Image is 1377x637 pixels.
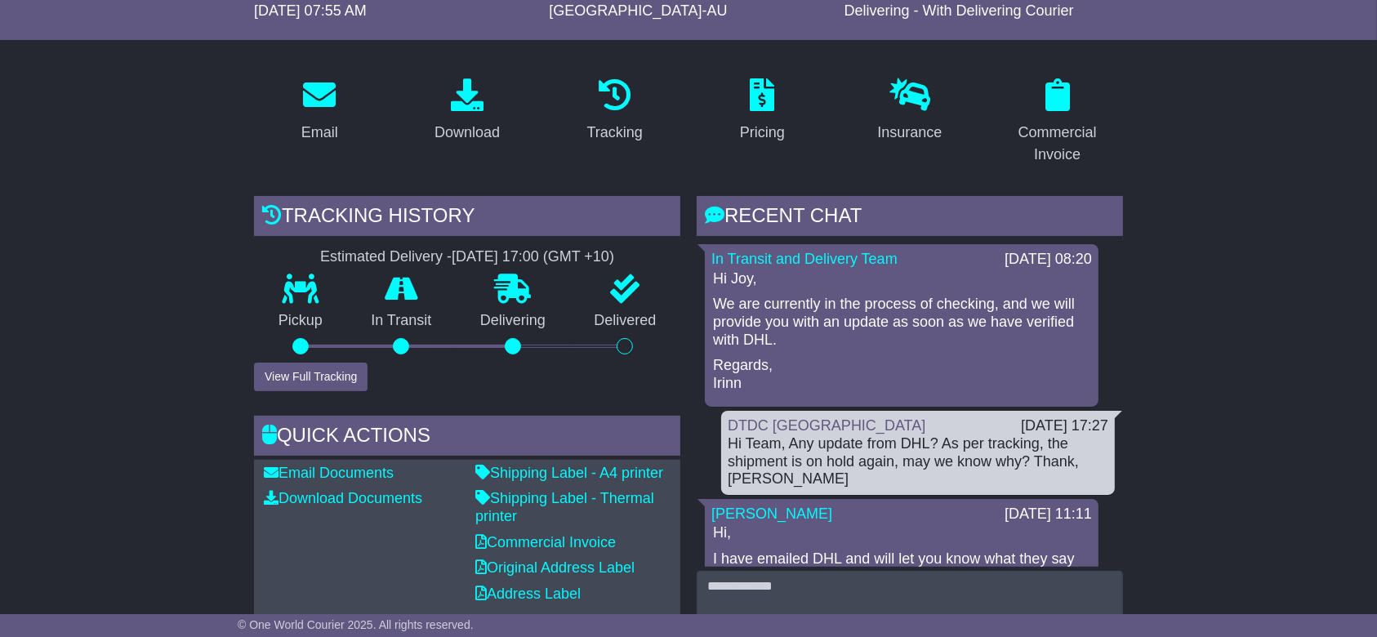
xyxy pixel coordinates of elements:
[740,122,785,144] div: Pricing
[475,534,616,550] a: Commercial Invoice
[577,73,653,149] a: Tracking
[254,248,680,266] div: Estimated Delivery -
[992,73,1123,171] a: Commercial Invoice
[549,2,727,19] span: [GEOGRAPHIC_DATA]-AU
[729,73,795,149] a: Pricing
[301,122,338,144] div: Email
[347,312,457,330] p: In Transit
[844,2,1074,19] span: Delivering - With Delivering Courier
[1005,251,1092,269] div: [DATE] 08:20
[475,559,635,576] a: Original Address Label
[238,618,474,631] span: © One World Courier 2025. All rights reserved.
[254,416,680,460] div: Quick Actions
[264,490,422,506] a: Download Documents
[728,435,1108,488] div: Hi Team, Any update from DHL? As per tracking, the shipment is on hold again, may we know why? Th...
[713,357,1090,392] p: Regards, Irinn
[713,524,1090,542] p: Hi,
[713,296,1090,349] p: We are currently in the process of checking, and we will provide you with an update as soon as we...
[254,2,367,19] span: [DATE] 07:55 AM
[434,122,500,144] div: Download
[1002,122,1112,166] div: Commercial Invoice
[254,363,368,391] button: View Full Tracking
[475,490,654,524] a: Shipping Label - Thermal printer
[254,312,347,330] p: Pickup
[877,122,942,144] div: Insurance
[713,550,1090,586] p: I have emailed DHL and will let you know what they say when they respond.
[711,506,832,522] a: [PERSON_NAME]
[1021,417,1108,435] div: [DATE] 17:27
[713,270,1090,288] p: Hi Joy,
[456,312,570,330] p: Delivering
[264,465,394,481] a: Email Documents
[867,73,952,149] a: Insurance
[254,196,680,240] div: Tracking history
[475,586,581,602] a: Address Label
[424,73,510,149] a: Download
[697,196,1123,240] div: RECENT CHAT
[1005,506,1092,523] div: [DATE] 11:11
[475,465,663,481] a: Shipping Label - A4 printer
[291,73,349,149] a: Email
[728,417,925,434] a: DTDC [GEOGRAPHIC_DATA]
[587,122,643,144] div: Tracking
[452,248,614,266] div: [DATE] 17:00 (GMT +10)
[570,312,681,330] p: Delivered
[711,251,898,267] a: In Transit and Delivery Team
